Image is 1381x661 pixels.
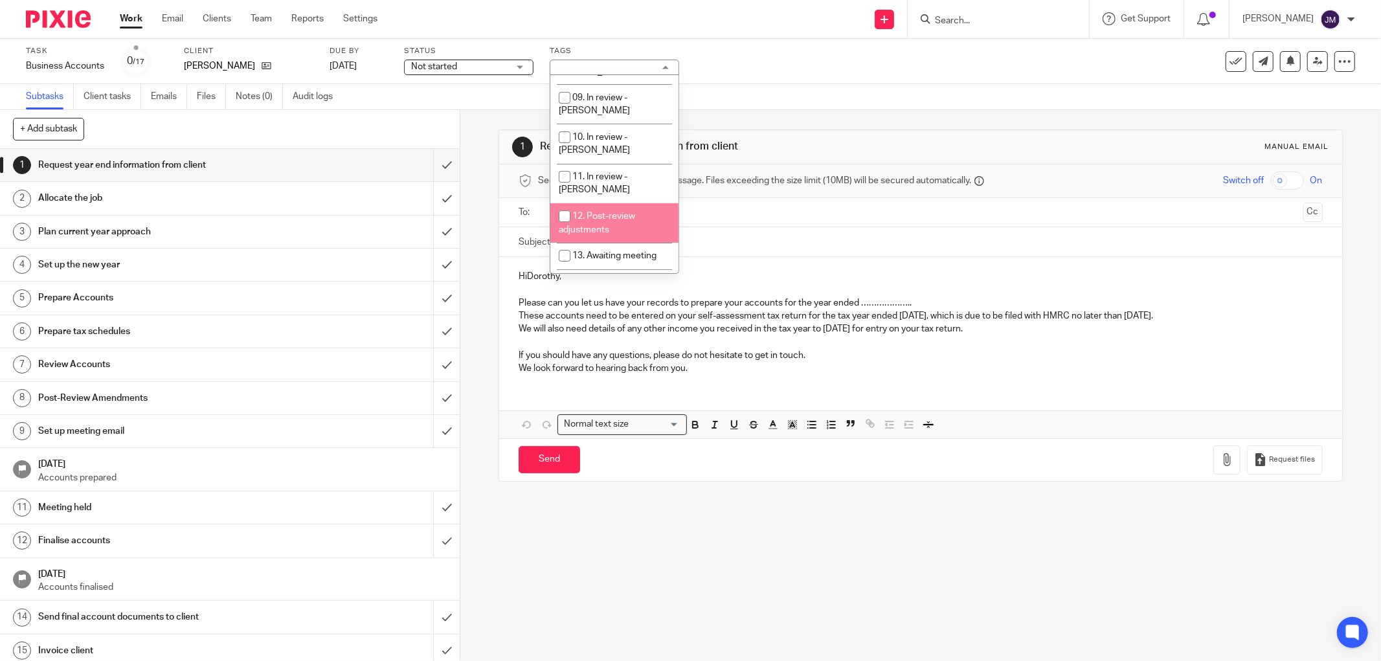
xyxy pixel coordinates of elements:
span: 11. In review - [PERSON_NAME] [559,172,630,195]
span: Normal text size [561,418,631,431]
p: Please can you let us have your records to prepare your accounts for the year ended ……………….. [519,297,1323,309]
h1: Allocate the job [38,188,293,208]
button: Cc [1303,203,1323,222]
div: 0 [128,54,145,69]
div: 9 [13,422,31,440]
div: Business Accounts [26,60,104,73]
span: 12. Post-review adjustments [559,212,635,234]
span: Not started [411,62,457,71]
a: Team [251,12,272,25]
h1: Request year end information from client [540,140,949,153]
img: svg%3E [1320,9,1341,30]
div: 2 [13,190,31,208]
a: Email [162,12,183,25]
button: + Add subtask [13,118,84,140]
span: 13. Awaiting meeting [572,251,657,260]
div: 7 [13,355,31,374]
input: Send [519,446,580,474]
a: Files [197,84,226,109]
h1: Post-Review Amendments [38,388,293,408]
p: We will also need details of any other income you received in the tax year to [DATE] for entry on... [519,322,1323,335]
a: Clients [203,12,231,25]
h1: Set up the new year [38,255,293,274]
label: To: [519,206,533,219]
p: If you should have any questions, please do not hesitate to get in touch. [519,349,1323,362]
div: 15 [13,642,31,660]
div: 6 [13,322,31,341]
a: Emails [151,84,187,109]
a: Subtasks [26,84,74,109]
small: /17 [133,58,145,65]
p: We look forward to hearing back from you. [519,362,1323,375]
h1: Prepare Accounts [38,288,293,308]
div: Search for option [557,414,687,434]
h1: [DATE] [38,565,447,581]
label: Client [184,46,313,56]
p: [PERSON_NAME] [1242,12,1314,25]
a: Notes (0) [236,84,283,109]
p: HiDorothy, [519,270,1323,283]
input: Search [934,16,1050,27]
p: [PERSON_NAME] [184,60,255,73]
p: These accounts need to be entered on your self-assessment tax return for the tax year ended [DATE... [519,309,1323,322]
a: Work [120,12,142,25]
span: Get Support [1121,14,1171,23]
a: Reports [291,12,324,25]
label: Task [26,46,104,56]
h1: Send final account documents to client [38,607,293,627]
div: 14 [13,609,31,627]
label: Tags [550,46,679,56]
span: Secure the attachments in this message. Files exceeding the size limit (10MB) will be secured aut... [538,174,971,187]
h1: Finalise accounts [38,531,293,550]
h1: [DATE] [38,454,447,471]
div: 8 [13,389,31,407]
div: 3 [13,223,31,241]
span: [DATE] [330,62,357,71]
h1: Plan current year approach [38,222,293,241]
div: 4 [13,256,31,274]
a: Settings [343,12,377,25]
span: 08. In review - [PERSON_NAME] [559,53,630,76]
div: 1 [512,137,533,157]
div: 11 [13,499,31,517]
span: Request files [1270,454,1316,465]
label: Status [404,46,533,56]
h1: Review Accounts [38,355,293,374]
input: Search for option [633,418,679,431]
div: 5 [13,289,31,308]
img: Pixie [26,10,91,28]
span: On [1310,174,1323,187]
span: 10. In review - [PERSON_NAME] [559,133,630,155]
div: 1 [13,156,31,174]
div: 12 [13,532,31,550]
h1: Request year end information from client [38,155,293,175]
span: Switch off [1224,174,1264,187]
h1: Meeting held [38,498,293,517]
h1: Set up meeting email [38,421,293,441]
a: Audit logs [293,84,342,109]
label: Due by [330,46,388,56]
p: Accounts prepared [38,471,447,484]
h1: Invoice client [38,641,293,660]
span: 09. In review - [PERSON_NAME] [559,93,630,116]
div: Manual email [1265,142,1329,152]
label: Subject: [519,236,552,249]
a: Client tasks [84,84,141,109]
p: Accounts finalised [38,581,447,594]
button: Request files [1247,445,1322,475]
h1: Prepare tax schedules [38,322,293,341]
